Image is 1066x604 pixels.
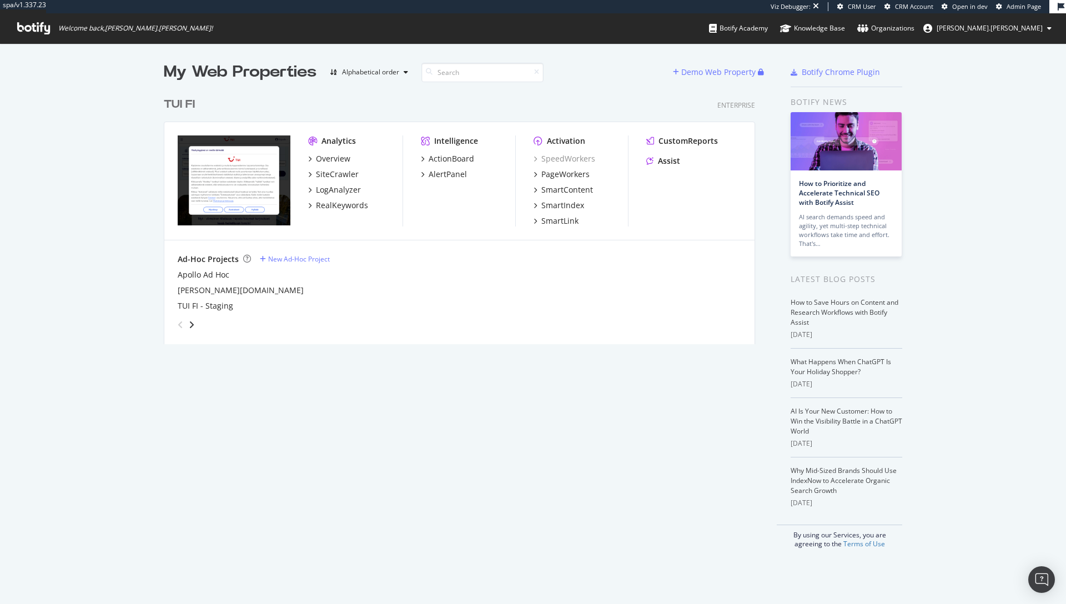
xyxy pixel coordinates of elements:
[646,155,680,167] a: Assist
[681,67,756,78] div: Demo Web Property
[316,153,350,164] div: Overview
[434,135,478,147] div: Intelligence
[429,169,467,180] div: AlertPanel
[791,330,902,340] div: [DATE]
[791,112,902,170] img: How to Prioritize and Accelerate Technical SEO with Botify Assist
[429,153,474,164] div: ActionBoard
[164,83,764,344] div: grid
[421,153,474,164] a: ActionBoard
[791,379,902,389] div: [DATE]
[178,269,229,280] a: Apollo Ad Hoc
[771,2,811,11] div: Viz Debugger:
[791,498,902,508] div: [DATE]
[717,100,755,110] div: Enterprise
[325,63,413,81] button: Alphabetical order
[308,153,350,164] a: Overview
[547,135,585,147] div: Activation
[857,13,914,43] a: Organizations
[541,184,593,195] div: SmartContent
[316,169,359,180] div: SiteCrawler
[942,2,988,11] a: Open in dev
[164,97,199,113] a: TUI FI
[709,13,768,43] a: Botify Academy
[421,169,467,180] a: AlertPanel
[178,285,304,296] a: [PERSON_NAME][DOMAIN_NAME]
[268,254,330,264] div: New Ad-Hoc Project
[308,184,361,195] a: LogAnalyzer
[316,184,361,195] div: LogAnalyzer
[791,406,902,436] a: AI Is Your New Customer: How to Win the Visibility Battle in a ChatGPT World
[1007,2,1041,11] span: Admin Page
[791,67,880,78] a: Botify Chrome Plugin
[837,2,876,11] a: CRM User
[791,466,897,495] a: Why Mid-Sized Brands Should Use IndexNow to Accelerate Organic Search Growth
[316,200,368,211] div: RealKeywords
[673,63,758,81] button: Demo Web Property
[802,67,880,78] div: Botify Chrome Plugin
[164,61,316,83] div: My Web Properties
[937,23,1043,33] span: jason.weddle
[709,23,768,34] div: Botify Academy
[791,273,902,285] div: Latest Blog Posts
[799,179,879,207] a: How to Prioritize and Accelerate Technical SEO with Botify Assist
[541,200,584,211] div: SmartIndex
[58,24,213,33] span: Welcome back, [PERSON_NAME].[PERSON_NAME] !
[308,169,359,180] a: SiteCrawler
[658,135,718,147] div: CustomReports
[914,19,1060,37] button: [PERSON_NAME].[PERSON_NAME]
[646,135,718,147] a: CustomReports
[178,300,233,311] a: TUI FI - Staging
[791,357,891,376] a: What Happens When ChatGPT Is Your Holiday Shopper?
[164,97,195,113] div: TUI FI
[541,215,579,226] div: SmartLink
[260,254,330,264] a: New Ad-Hoc Project
[673,67,758,77] a: Demo Web Property
[791,96,902,108] div: Botify news
[534,153,595,164] a: SpeedWorkers
[178,254,239,265] div: Ad-Hoc Projects
[188,319,195,330] div: angle-right
[791,439,902,449] div: [DATE]
[421,63,544,82] input: Search
[178,135,290,225] img: tui.fi
[321,135,356,147] div: Analytics
[780,23,845,34] div: Knowledge Base
[308,200,368,211] a: RealKeywords
[799,213,893,248] div: AI search demands speed and agility, yet multi-step technical workflows take time and effort. Tha...
[996,2,1041,11] a: Admin Page
[541,169,590,180] div: PageWorkers
[780,13,845,43] a: Knowledge Base
[534,215,579,226] a: SmartLink
[534,200,584,211] a: SmartIndex
[848,2,876,11] span: CRM User
[342,69,399,75] div: Alphabetical order
[777,525,902,548] div: By using our Services, you are agreeing to the
[843,539,885,548] a: Terms of Use
[173,316,188,334] div: angle-left
[534,169,590,180] a: PageWorkers
[952,2,988,11] span: Open in dev
[884,2,933,11] a: CRM Account
[534,184,593,195] a: SmartContent
[895,2,933,11] span: CRM Account
[1028,566,1055,593] div: Open Intercom Messenger
[658,155,680,167] div: Assist
[857,23,914,34] div: Organizations
[791,298,898,327] a: How to Save Hours on Content and Research Workflows with Botify Assist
